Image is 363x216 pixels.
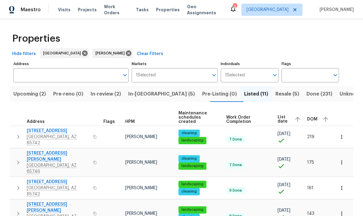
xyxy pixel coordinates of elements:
span: Clear Filters [137,50,163,58]
span: [PERSON_NAME] [125,211,157,216]
span: [PERSON_NAME] [125,186,157,190]
div: [PERSON_NAME] [92,48,133,58]
span: [DATE] [278,208,290,213]
button: Hide filters [10,48,38,60]
span: landscaping [179,138,206,143]
label: Markets [132,62,218,66]
span: Work Orders [104,4,129,16]
span: landscaping [179,182,206,187]
span: HPM [125,120,135,124]
span: 161 [307,186,313,190]
span: landscaping [179,207,206,212]
button: Open [331,71,340,79]
span: 175 [307,160,314,165]
span: Hide filters [12,50,36,58]
span: Upcoming (2) [13,90,46,98]
span: Properties [156,7,180,13]
span: Maintenance schedules created [178,111,216,124]
span: Tasks [136,8,149,12]
span: 219 [307,135,314,139]
span: [GEOGRAPHIC_DATA] [247,7,289,13]
span: [DATE] [278,183,290,187]
span: List date [278,115,289,124]
span: 143 [307,211,314,216]
span: Properties [12,36,60,42]
span: cleaning [179,189,199,194]
div: 2 [233,4,237,10]
label: Individuals [221,62,278,66]
span: cleaning [179,156,199,161]
span: [PERSON_NAME] [95,50,127,56]
span: Pre-reno (0) [53,90,83,98]
span: Address [27,120,45,124]
div: [GEOGRAPHIC_DATA] [40,48,89,58]
button: Open [210,71,218,79]
span: 9 Done [227,188,244,193]
span: Visits [58,7,71,13]
button: Open [121,71,129,79]
span: cleaning [179,131,199,136]
span: [PERSON_NAME] [125,160,157,165]
span: Pre-Listing (0) [202,90,237,98]
span: 1 Selected [225,73,245,78]
span: In-review (2) [91,90,121,98]
span: Projects [78,7,97,13]
span: Flags [103,120,115,124]
label: Flags [282,62,339,66]
span: [PERSON_NAME] [317,7,354,13]
span: Work Order Completion [226,115,267,124]
span: Resale (5) [275,90,299,98]
span: [DATE] [278,132,290,136]
span: In-[GEOGRAPHIC_DATA] (5) [128,90,195,98]
button: Open [271,71,279,79]
span: Listed (11) [244,90,268,98]
label: Address [13,62,129,66]
span: [PERSON_NAME] [125,135,157,139]
span: [DATE] [278,157,290,162]
span: 7 Done [227,162,244,168]
span: 1 Selected [136,73,156,78]
span: Geo Assignments [187,4,222,16]
span: 7 Done [227,137,244,142]
span: DOM [307,117,317,121]
span: Done (231) [306,90,332,98]
span: landscaping [179,163,206,169]
button: Clear Filters [134,48,166,60]
span: Maestro [21,7,41,13]
span: [GEOGRAPHIC_DATA] [43,50,83,56]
